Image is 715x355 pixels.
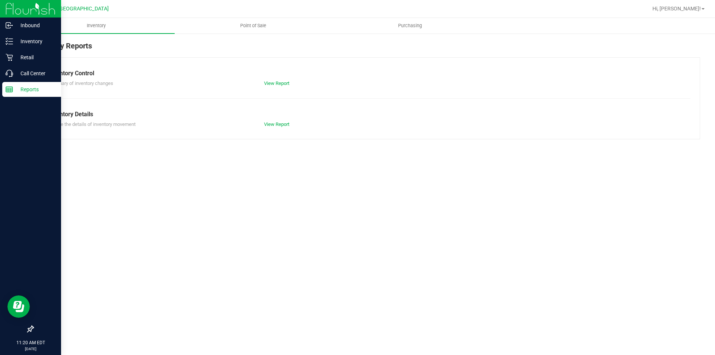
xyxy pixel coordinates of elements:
a: View Report [264,121,289,127]
inline-svg: Inbound [6,22,13,29]
p: Call Center [13,69,58,78]
a: Inventory [18,18,175,34]
inline-svg: Retail [6,54,13,61]
inline-svg: Inventory [6,38,13,45]
a: View Report [264,80,289,86]
iframe: Resource center [7,295,30,318]
a: Point of Sale [175,18,331,34]
p: [DATE] [3,346,58,352]
span: Purchasing [388,22,432,29]
span: Inventory [77,22,116,29]
span: Point of Sale [230,22,276,29]
span: Explore the details of inventory movement [48,121,136,127]
a: Purchasing [331,18,488,34]
p: Reports [13,85,58,94]
inline-svg: Call Center [6,70,13,77]
p: Inventory [13,37,58,46]
span: GA2 - [GEOGRAPHIC_DATA] [43,6,109,12]
div: Inventory Control [48,69,685,78]
span: Summary of inventory changes [48,80,113,86]
span: Hi, [PERSON_NAME]! [652,6,701,12]
div: Inventory Details [48,110,685,119]
p: 11:20 AM EDT [3,339,58,346]
inline-svg: Reports [6,86,13,93]
div: Inventory Reports [33,40,700,57]
p: Retail [13,53,58,62]
p: Inbound [13,21,58,30]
